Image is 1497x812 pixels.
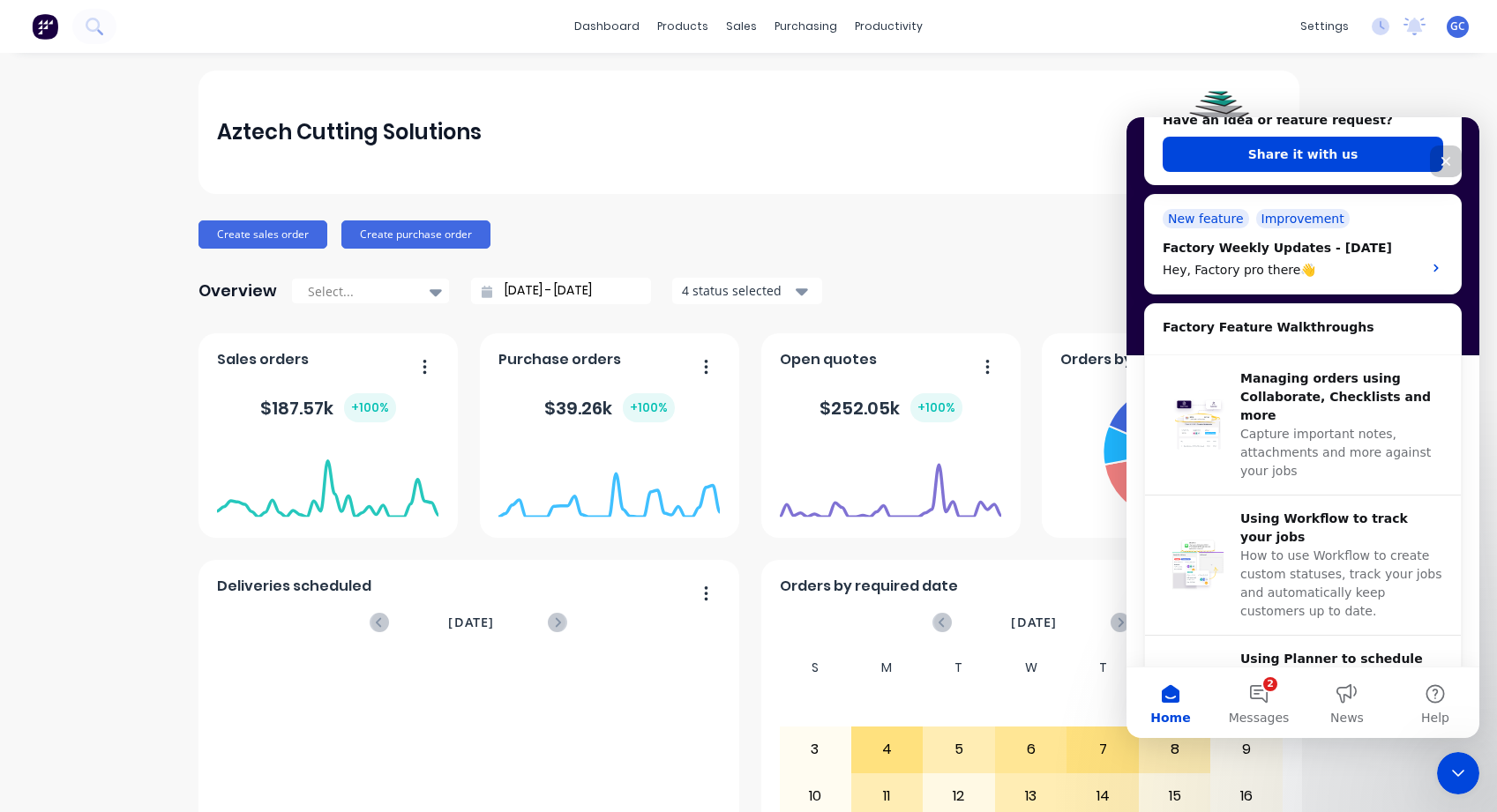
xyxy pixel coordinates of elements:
[198,273,277,309] div: Overview
[114,252,317,308] div: Managing orders using Collaborate, Checklists and more
[648,13,717,40] div: products
[114,309,304,361] span: Capture important notes, attachments and more against your jobs
[672,278,822,304] button: 4 status selected
[130,92,223,111] div: Improvement
[852,727,923,771] div: 4
[303,28,335,60] div: Close
[1067,727,1138,771] div: 7
[717,13,766,40] div: sales
[88,550,176,621] button: Messages
[1011,613,1057,632] span: [DATE]
[260,393,396,422] div: $ 187.57k
[24,594,64,607] span: Home
[36,144,285,162] div: Hey, Factory pro there👋
[544,393,675,422] div: $ 39.26k
[1450,19,1465,34] span: GC
[204,594,237,607] span: News
[682,281,793,300] div: 4 status selected
[910,393,962,422] div: + 100 %
[448,613,494,632] span: [DATE]
[114,533,317,570] div: Using Planner to schedule your work
[498,349,621,370] span: Purchase orders
[36,19,317,55] button: Share it with us
[851,655,924,681] div: M
[341,220,490,249] button: Create purchase order
[923,655,995,681] div: T
[102,594,163,607] span: Messages
[114,392,317,429] div: Using Workflow to track your jobs
[1156,71,1280,194] img: Aztech Cutting Solutions
[1437,752,1479,794] iframe: Intercom live chat
[198,220,327,249] button: Create sales order
[924,727,994,771] div: 5
[36,92,123,111] div: New feature
[1124,279,1190,302] button: add card
[1067,655,1139,681] div: T
[820,393,962,422] div: $ 252.05k
[623,393,675,422] div: + 100 %
[1211,727,1282,771] div: 9
[565,13,648,40] a: dashboard
[217,576,371,597] span: Deliveries scheduled
[32,13,58,40] img: Factory
[19,238,334,378] div: Managing orders using Collaborate, Checklists and moreCapture important notes, attachments and mo...
[176,550,265,621] button: News
[1291,13,1358,40] div: settings
[1140,727,1210,771] div: 8
[19,378,334,518] div: Using Workflow to track your jobsHow to use Workflow to create custom statuses, track your jobs a...
[217,115,482,150] div: Aztech Cutting Solutions
[36,122,285,140] div: Factory Weekly Updates - [DATE]
[780,349,877,370] span: Open quotes
[1126,117,1479,738] iframe: Intercom live chat
[996,727,1067,771] div: 6
[846,13,932,40] div: productivity
[19,518,334,658] div: Using Planner to schedule your work
[295,594,323,607] span: Help
[36,201,317,220] h2: Factory Feature Walkthroughs
[780,727,850,771] div: 3
[780,576,958,597] span: Orders by required date
[114,431,315,501] span: How to use Workflow to create custom statuses, track your jobs and automatically keep customers u...
[995,655,1067,681] div: W
[265,550,353,621] button: Help
[1060,349,1185,370] span: Orders by status
[344,393,396,422] div: + 100 %
[18,77,335,177] div: New featureImprovementFactory Weekly Updates - [DATE]Hey, Factory pro there👋
[217,349,309,370] span: Sales orders
[779,655,851,681] div: S
[766,13,846,40] div: purchasing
